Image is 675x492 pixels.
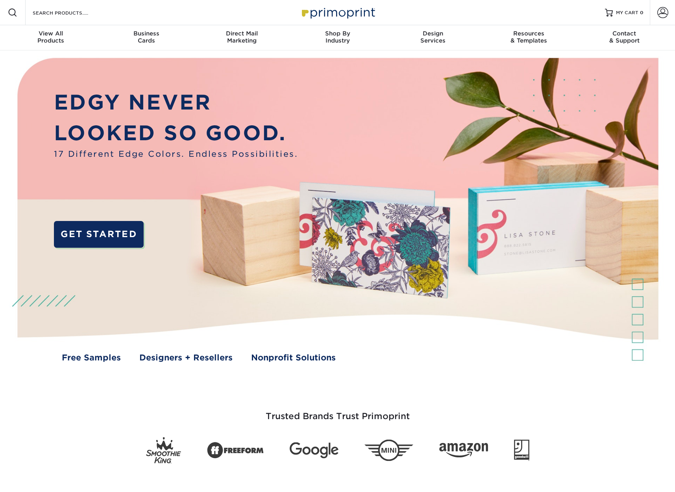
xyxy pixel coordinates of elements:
[290,30,385,37] span: Shop By
[194,30,290,37] span: Direct Mail
[98,30,194,44] div: Cards
[32,8,109,17] input: SEARCH PRODUCTS.....
[146,437,181,464] img: Smoothie King
[290,442,338,459] img: Google
[54,118,298,148] p: LOOKED SO GOOD.
[98,25,194,50] a: BusinessCards
[616,9,638,16] span: MY CART
[577,25,672,50] a: Contact& Support
[3,30,99,44] div: Products
[439,443,488,458] img: Amazon
[3,25,99,50] a: View AllProducts
[194,30,290,44] div: Marketing
[385,30,481,37] span: Design
[481,30,577,44] div: & Templates
[364,440,413,461] img: Mini
[3,30,99,37] span: View All
[251,352,336,364] a: Nonprofit Solutions
[290,25,385,50] a: Shop ByIndustry
[514,440,529,461] img: Goodwill
[290,30,385,44] div: Industry
[385,30,481,44] div: Services
[577,30,672,37] span: Contact
[577,30,672,44] div: & Support
[62,352,121,364] a: Free Samples
[298,4,377,21] img: Primoprint
[640,10,644,15] span: 0
[481,25,577,50] a: Resources& Templates
[54,148,298,160] span: 17 Different Edge Colors. Endless Possibilities.
[98,30,194,37] span: Business
[194,25,290,50] a: Direct MailMarketing
[207,438,264,463] img: Freeform
[54,221,144,248] a: GET STARTED
[481,30,577,37] span: Resources
[107,392,568,431] h3: Trusted Brands Trust Primoprint
[385,25,481,50] a: DesignServices
[54,87,298,117] p: EDGY NEVER
[139,352,233,364] a: Designers + Resellers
